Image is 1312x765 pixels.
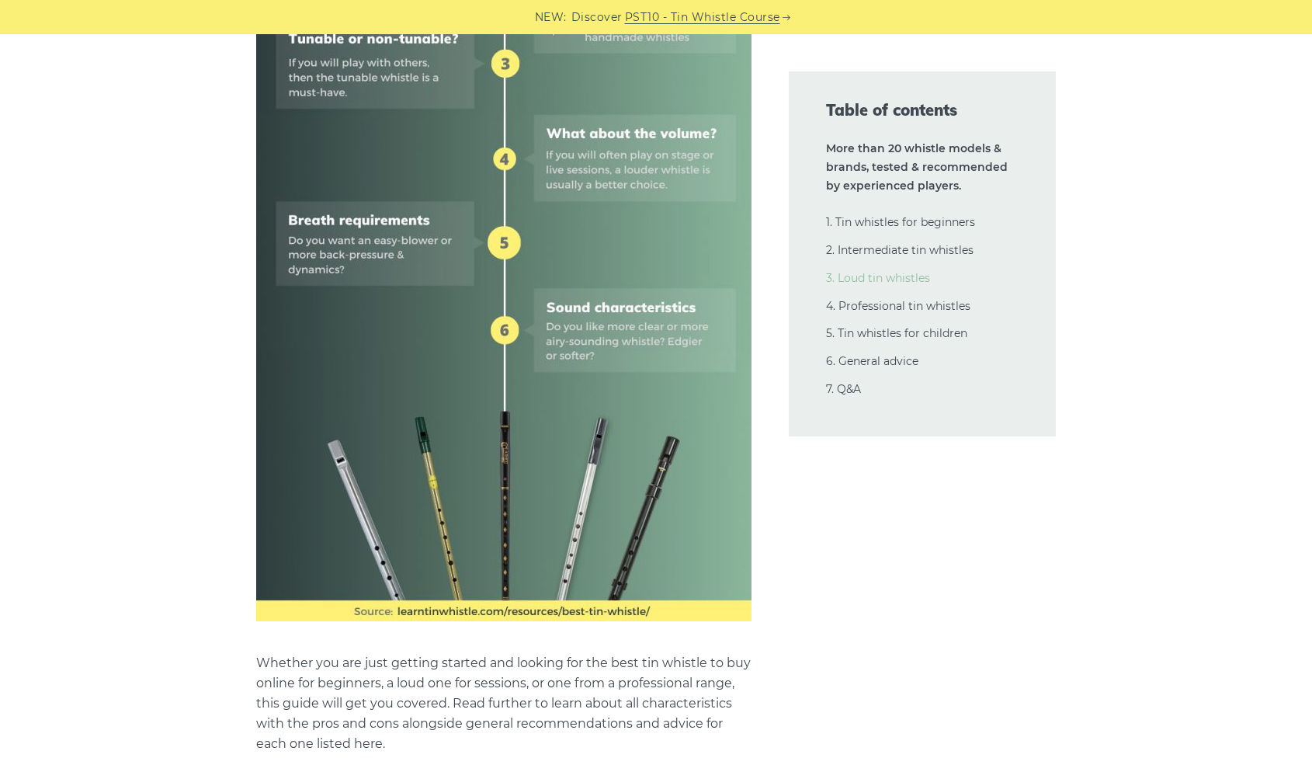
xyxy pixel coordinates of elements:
a: 3. Loud tin whistles [826,271,930,285]
a: 1. Tin whistles for beginners [826,215,975,229]
p: Whether you are just getting started and looking for the best tin whistle to buy online for begin... [256,653,751,754]
a: 6. General advice [826,354,918,368]
a: 7. Q&A [826,382,861,396]
span: NEW: [535,9,567,26]
a: PST10 - Tin Whistle Course [625,9,780,26]
a: 5. Tin whistles for children [826,326,967,340]
a: 4. Professional tin whistles [826,299,970,313]
span: Table of contents [826,99,1019,121]
strong: More than 20 whistle models & brands, tested & recommended by experienced players. [826,141,1008,193]
span: Discover [571,9,623,26]
a: 2. Intermediate tin whistles [826,243,974,257]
